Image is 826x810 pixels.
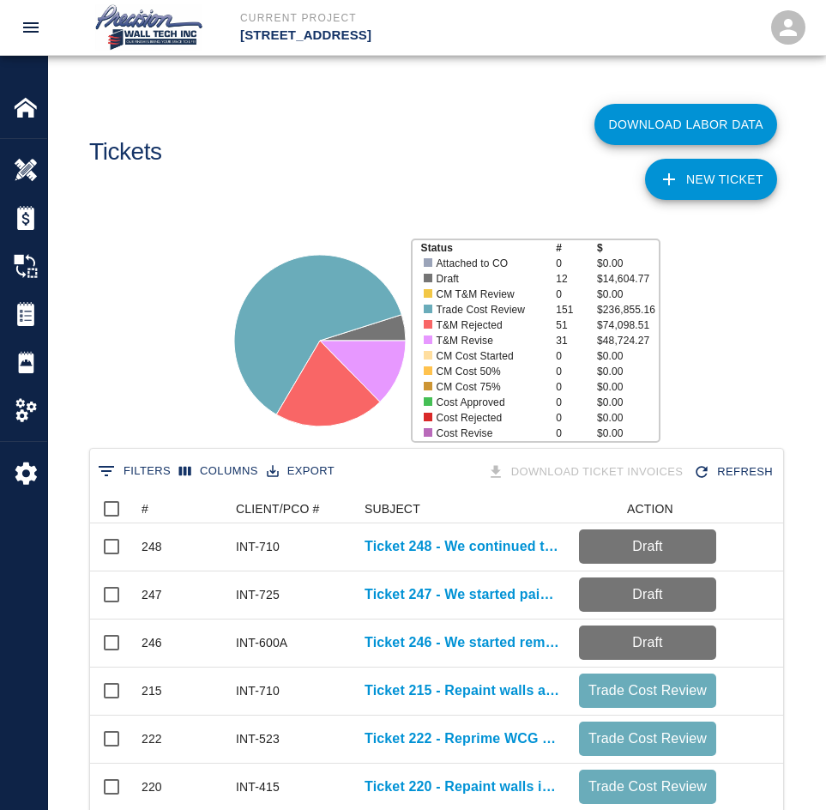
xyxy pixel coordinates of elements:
[597,302,659,317] p: $236,855.16
[597,240,659,256] p: $
[93,3,206,51] img: Precision Wall Tech, Inc.
[236,538,280,555] div: INT-710
[586,536,709,557] p: Draft
[437,333,545,348] p: T&M Revise
[597,256,659,271] p: $0.00
[437,271,545,287] p: Draft
[240,10,506,26] p: Current Project
[597,333,659,348] p: $48,724.27
[365,495,420,523] div: SUBJECT
[586,632,709,653] p: Draft
[556,395,597,410] p: 0
[437,256,545,271] p: Attached to CO
[570,495,725,523] div: ACTION
[365,632,562,653] a: Ticket 246 - We started removing the protection and touching up around the fireplace with P-10 an...
[597,317,659,333] p: $74,098.51
[365,728,562,749] a: Ticket 222 - Reprime WCG walls in stair 1 and in lounge 3014
[597,271,659,287] p: $14,604.77
[556,271,597,287] p: 12
[556,379,597,395] p: 0
[645,159,777,200] a: NEW TICKET
[586,584,709,605] p: Draft
[236,682,280,699] div: INT-710
[437,348,545,364] p: CM Cost Started
[437,302,545,317] p: Trade Cost Review
[556,426,597,441] p: 0
[142,682,162,699] div: 215
[556,256,597,271] p: 0
[142,634,162,651] div: 246
[142,778,162,795] div: 220
[437,379,545,395] p: CM Cost 75%
[556,302,597,317] p: 151
[597,379,659,395] p: $0.00
[740,728,826,810] iframe: Chat Widget
[597,364,659,379] p: $0.00
[365,536,562,557] a: Ticket 248 - We continued touching up points up and dirty on walls and ceiling.
[437,395,545,410] p: Cost Approved
[93,457,175,485] button: Show filters
[175,458,262,485] button: Select columns
[597,426,659,441] p: $0.00
[10,7,51,48] button: open drawer
[236,634,287,651] div: INT-600A
[262,458,339,485] button: Export
[556,348,597,364] p: 0
[690,457,780,487] div: Refresh the list
[597,395,659,410] p: $0.00
[627,495,673,523] div: ACTION
[437,410,545,426] p: Cost Rejected
[556,364,597,379] p: 0
[142,538,162,555] div: 248
[437,426,545,441] p: Cost Revise
[356,495,570,523] div: SUBJECT
[236,778,280,795] div: INT-415
[437,364,545,379] p: CM Cost 50%
[556,333,597,348] p: 31
[597,287,659,302] p: $0.00
[556,410,597,426] p: 0
[556,287,597,302] p: 0
[586,777,709,797] p: Trade Cost Review
[236,730,280,747] div: INT-523
[556,240,597,256] p: #
[365,680,562,701] a: Ticket 215 - Repaint walls and ceilings on 7th and 8th floor
[142,730,162,747] div: 222
[594,104,777,145] button: Download Labor Data
[133,495,227,523] div: #
[365,777,562,797] a: Ticket 220 - Repaint walls in corridor B1018 and B1008, due to water damage
[597,410,659,426] p: $0.00
[236,495,320,523] div: CLIENT/PCO #
[236,586,280,603] div: INT-725
[240,26,506,45] p: [STREET_ADDRESS]
[89,138,162,166] h1: Tickets
[421,240,557,256] p: Status
[437,317,545,333] p: T&M Rejected
[437,287,545,302] p: CM T&M Review
[690,457,780,487] button: Refresh
[597,348,659,364] p: $0.00
[556,317,597,333] p: 51
[142,495,148,523] div: #
[227,495,356,523] div: CLIENT/PCO #
[142,586,162,603] div: 247
[365,584,562,605] a: Ticket 247 - We started painting the conduits in corridors on the G-1 level.
[484,457,690,487] div: Tickets download in groups of 15
[586,728,709,749] p: Trade Cost Review
[586,680,709,701] p: Trade Cost Review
